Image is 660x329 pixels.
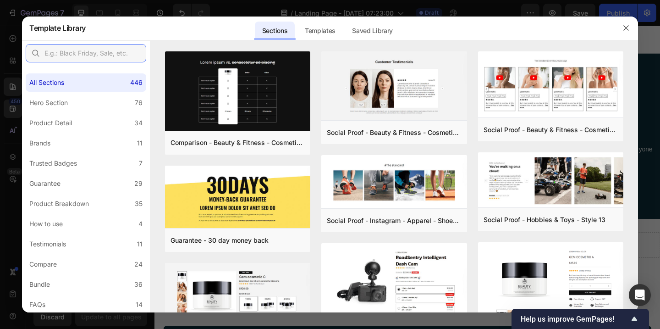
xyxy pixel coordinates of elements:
[327,127,461,138] div: Social Proof - Beauty & Fitness - Cosmetic - Style 16
[29,158,77,169] div: Trusted Badges
[478,51,623,119] img: sp8.png
[137,239,143,250] div: 11
[484,214,605,225] div: Social Proof - Hobbies & Toys - Style 13
[29,198,89,209] div: Product Breakdown
[138,218,143,229] div: 4
[135,198,143,209] div: 35
[297,22,343,40] div: Templates
[629,284,651,306] div: Open Intercom Messenger
[134,117,143,128] div: 34
[282,64,550,121] h2: Support your team, grow your dream
[29,279,50,290] div: Bundle
[29,178,60,189] div: Guarantee
[282,128,550,151] div: Now that business is expanding. get tools to simplify new demands and set everyone up for success.
[136,299,143,310] div: 14
[521,315,629,323] span: Help us improve GemPages!
[130,77,143,88] div: 446
[165,51,310,133] img: c19.png
[521,313,640,324] button: Show survey - Help us improve GemPages!
[29,138,50,149] div: Brands
[134,279,143,290] div: 36
[321,155,467,209] img: sp30.png
[29,239,66,250] div: Testimonials
[9,281,541,314] h2: get in touch we are ready to help.
[165,166,310,230] img: g30.png
[135,97,143,108] div: 76
[117,235,165,242] div: Drop element here
[396,235,444,242] div: Drop element here
[255,22,295,40] div: Sections
[137,138,143,149] div: 11
[134,259,143,270] div: 24
[243,182,307,193] div: GET QUICKBOOKS
[26,44,146,62] input: E.g.: Black Friday, Sale, etc.
[29,218,63,229] div: How to use
[478,152,623,209] img: sp13.png
[29,299,45,310] div: FAQs
[29,77,64,88] div: All Sections
[232,178,318,196] button: GET QUICKBOOKS
[345,22,400,40] div: Saved Library
[134,178,143,189] div: 29
[29,117,72,128] div: Product Detail
[321,51,467,122] img: sp16.png
[139,158,143,169] div: 7
[29,16,86,40] h2: Template Library
[29,259,57,270] div: Compare
[327,215,461,226] div: Social Proof - Instagram - Apparel - Shoes - Style 30
[484,124,618,135] div: Social Proof - Beauty & Fitness - Cosmetic - Style 8
[170,235,269,246] div: Guarantee - 30 day money back
[29,97,68,108] div: Hero Section
[170,137,305,148] div: Comparison - Beauty & Fitness - Cosmetic - Ingredients - Style 19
